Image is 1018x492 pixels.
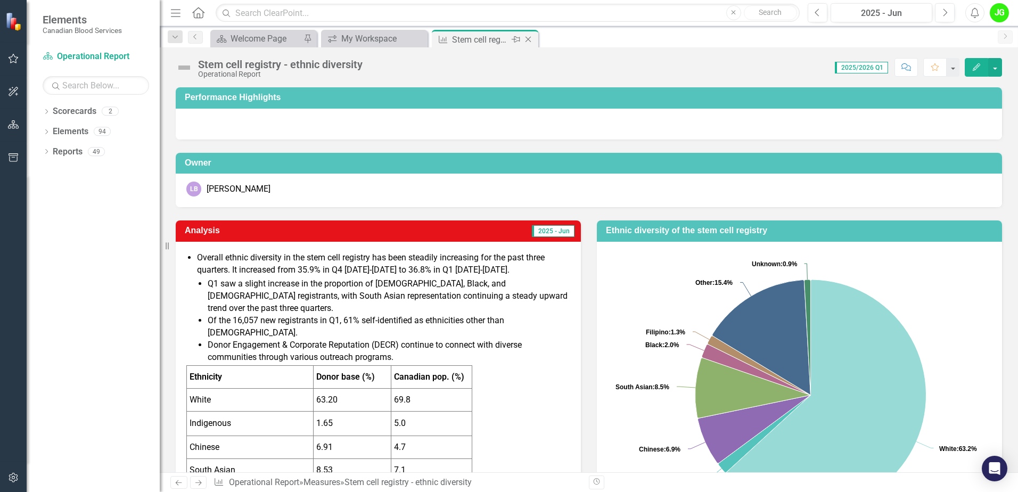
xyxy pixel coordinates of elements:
[316,418,333,428] span: 1.65
[532,225,574,237] span: 2025 - Jun
[324,32,425,45] a: My Workspace
[698,395,811,463] path: Chinese, 6.91.
[344,477,472,487] div: Stem cell registry - ethnic diversity
[394,465,406,475] span: 7.1
[695,279,715,286] tspan: Other:
[939,445,977,453] text: 63.2%
[316,372,375,382] strong: Donor base (%)
[208,278,570,315] li: Q1 saw a slight increase in the proportion of [DEMOGRAPHIC_DATA], Black, and [DEMOGRAPHIC_DATA] r...
[645,341,679,349] text: 2.0%
[639,446,666,453] tspan: Chinese:
[43,76,149,95] input: Search Below...
[982,456,1007,481] div: Open Intercom Messenger
[88,147,105,156] div: 49
[695,358,811,418] path: South Asian, 8.53.
[645,341,664,349] tspan: Black:
[208,315,504,338] span: Of the 16,057 new registrants in Q1, 61% self-identified as ethnicities other than [DEMOGRAPHIC_D...
[639,446,680,453] text: 6.9%
[190,395,211,405] span: White
[316,465,333,475] span: 8.53
[718,395,810,472] path: Indigenous, 1.65.
[316,395,338,405] span: 63.20
[213,32,301,45] a: Welcome Page
[198,59,363,70] div: Stem cell registry - ethnic diversity
[198,70,363,78] div: Operational Report
[394,442,406,452] span: 4.7
[190,372,222,382] strong: Ethnicity
[43,26,122,35] small: Canadian Blood Services
[43,51,149,63] a: Operational Report
[708,336,810,395] path: Filipino, 1.34.
[43,13,122,26] span: Elements
[615,383,669,391] text: 8.5%
[341,32,425,45] div: My Workspace
[606,226,997,235] h3: Ethnic diversity of the stem cell registry
[646,329,671,336] tspan: Filipino:
[831,3,932,22] button: 2025 - Jun
[53,146,83,158] a: Reports
[216,4,800,22] input: Search ClearPoint...
[702,345,810,395] path: Black, 2.02.
[615,383,655,391] tspan: South Asian:
[229,477,299,487] a: Operational Report
[207,183,270,195] div: [PERSON_NAME]
[208,340,522,362] span: Donor Engagement & Corporate Reputation (DECR) continue to connect with diverse communities throu...
[185,158,997,168] h3: Owner
[452,33,509,46] div: Stem cell registry - ethnic diversity
[394,395,411,405] span: 69.8
[190,442,219,452] span: Chinese
[214,477,581,489] div: » »
[834,7,929,20] div: 2025 - Jun
[759,8,782,17] span: Search
[5,12,24,30] img: ClearPoint Strategy
[53,126,88,138] a: Elements
[94,127,111,136] div: 94
[186,182,201,196] div: LB
[990,3,1009,22] button: JG
[231,32,301,45] div: Welcome Page
[695,279,733,286] text: 15.4%
[190,465,235,475] span: South Asian
[712,280,811,395] path: Other, 15.45.
[316,442,333,452] span: 6.91
[185,226,359,235] h3: Analysis
[939,445,959,453] tspan: White:
[752,260,798,268] text: 0.9%
[646,329,685,336] text: 1.3%
[176,59,193,76] img: Not Defined
[752,260,783,268] tspan: Unknown:
[53,105,96,118] a: Scorecards
[835,62,888,73] span: 2025/2026 Q1
[102,107,119,116] div: 2
[190,418,231,428] span: Indigenous
[744,5,797,20] button: Search
[303,477,340,487] a: Measures
[197,252,545,275] span: Overall ethnic diversity in the stem cell registry has been steadily increasing for the past thre...
[394,418,406,428] span: 5.0
[185,93,997,102] h3: Performance Highlights
[804,280,810,395] path: Unknown, 0.9.
[394,372,464,382] strong: Canadian pop. (%)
